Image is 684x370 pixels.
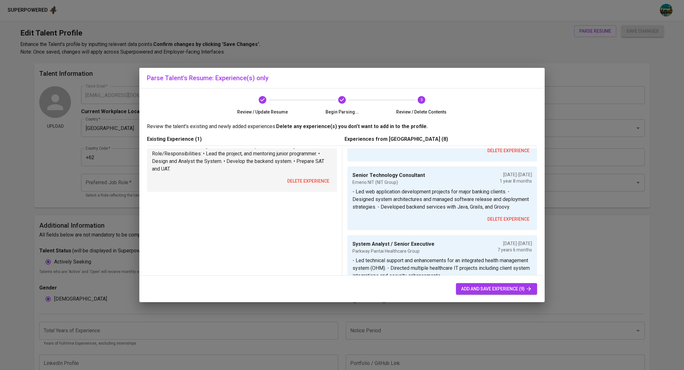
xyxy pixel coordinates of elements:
[456,283,537,295] button: add and save experience (9)
[147,73,537,83] h6: Parse Talent's Resume: Experience(s) only
[225,109,300,115] span: Review / Update Resume
[352,188,532,211] p: - Led web application development projects for major banking clients. - Designed system architect...
[461,285,532,293] span: add and save experience (9)
[352,257,532,280] p: - Led technical support and enhancements for an integrated health management system (OHM). - Dire...
[485,213,532,225] button: delete experience
[352,179,425,185] p: Emerio NIT (NIT Group)
[352,172,425,179] p: Senior Technology Consultant
[287,177,329,185] span: delete experience
[147,135,339,143] p: Existing Experience (1)
[384,109,459,115] span: Review / Delete Contents
[345,135,537,143] p: Experiences from [GEOGRAPHIC_DATA] (8)
[500,178,532,184] p: 1 year 8 months
[497,247,532,253] p: 7 years 6 months
[285,175,332,187] button: delete experience
[352,248,434,254] p: Parkway Pantai Healthcare Group
[497,240,532,247] p: [DATE] - [DATE]
[420,98,422,102] text: 3
[276,123,428,129] b: Delete any experience(s) you don't want to add in to the profile.
[487,215,529,223] span: delete experience
[487,147,529,155] span: delete experience
[305,109,379,115] span: Begin Parsing...
[147,123,537,130] p: Review the talent's existing and newly added experiences.
[500,172,532,178] p: [DATE] - [DATE]
[352,240,434,248] p: System Analyst / Senior Executive
[485,145,532,157] button: delete experience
